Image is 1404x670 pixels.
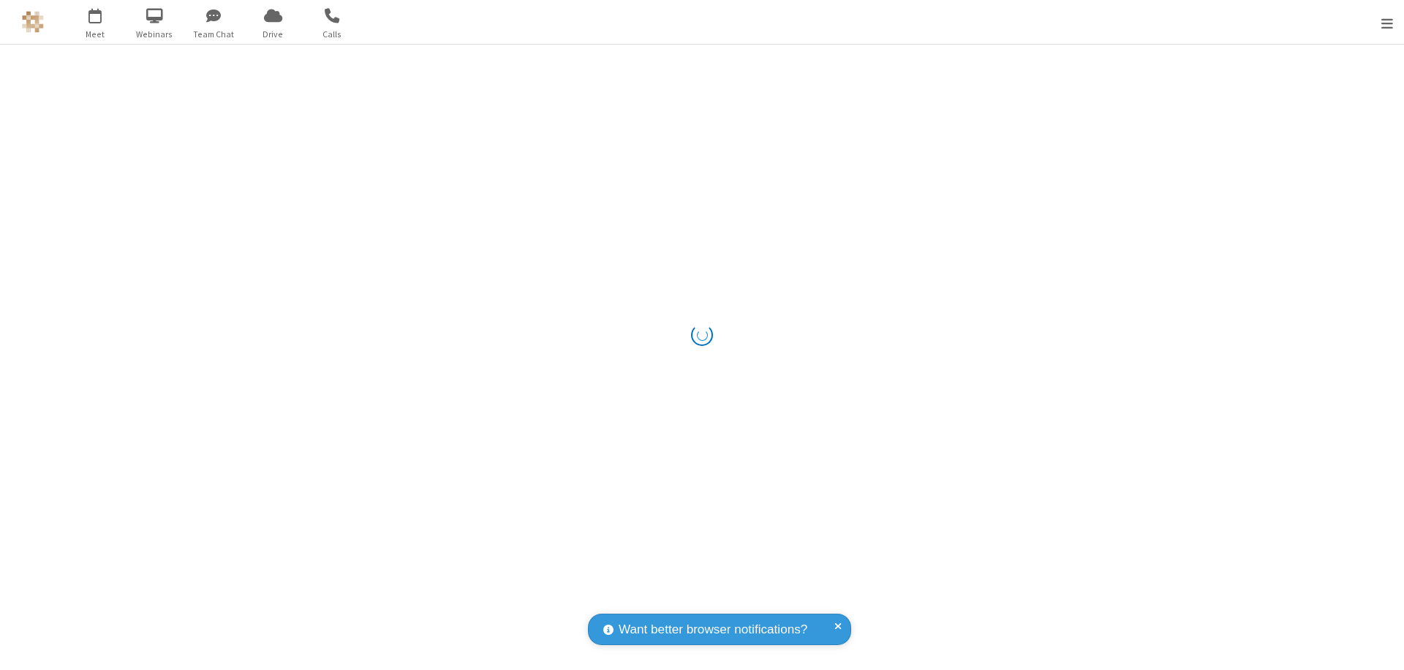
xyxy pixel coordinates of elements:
[305,28,360,41] span: Calls
[619,620,807,639] span: Want better browser notifications?
[127,28,182,41] span: Webinars
[246,28,301,41] span: Drive
[186,28,241,41] span: Team Chat
[22,11,44,33] img: QA Selenium DO NOT DELETE OR CHANGE
[68,28,123,41] span: Meet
